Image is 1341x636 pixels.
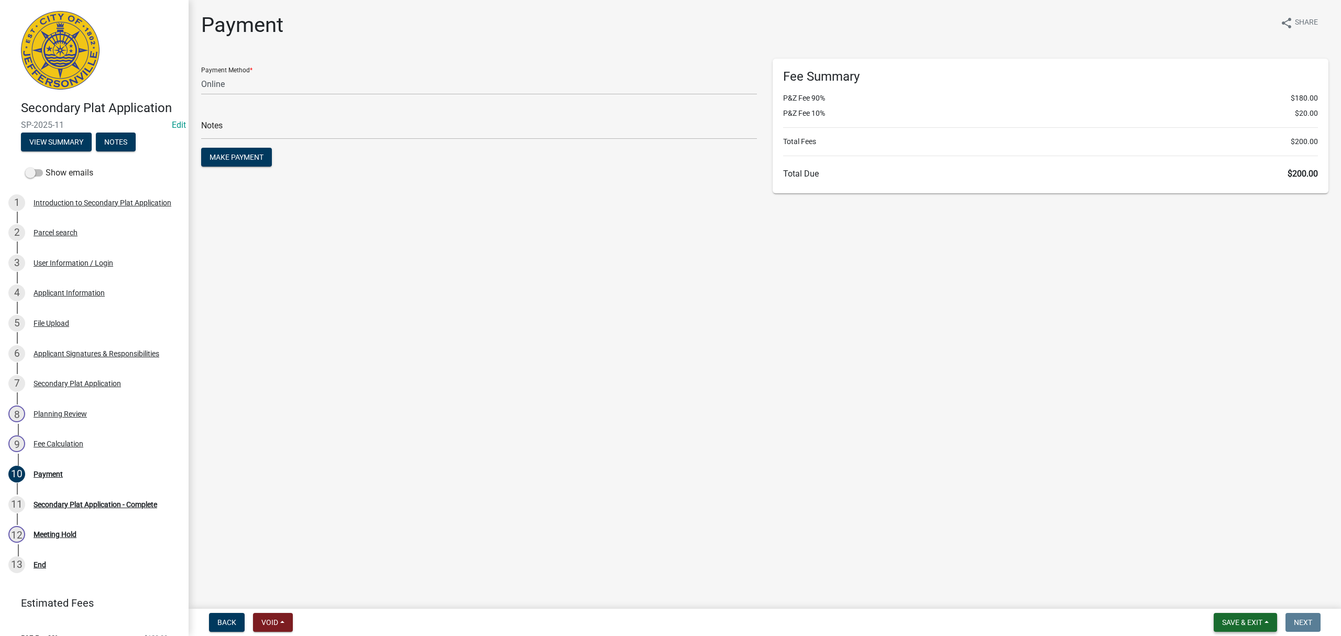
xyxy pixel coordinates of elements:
h4: Secondary Plat Application [21,101,180,116]
div: 13 [8,556,25,573]
div: Applicant Information [34,289,105,297]
label: Show emails [25,167,93,179]
span: Next [1294,618,1312,627]
div: 4 [8,284,25,301]
div: Introduction to Secondary Plat Application [34,199,171,206]
li: P&Z Fee 10% [783,108,1318,119]
div: Secondary Plat Application - Complete [34,501,157,508]
span: Void [261,618,278,627]
div: 3 [8,255,25,271]
div: 5 [8,315,25,332]
h1: Payment [201,13,283,38]
a: Estimated Fees [8,593,172,613]
wm-modal-confirm: Summary [21,138,92,147]
div: Payment [34,470,63,478]
i: share [1280,17,1293,29]
wm-modal-confirm: Edit Application Number [172,120,186,130]
h6: Fee Summary [783,69,1318,84]
button: Next [1285,613,1321,632]
div: 12 [8,526,25,543]
button: Save & Exit [1214,613,1277,632]
wm-modal-confirm: Notes [96,138,136,147]
button: shareShare [1272,13,1326,33]
li: Total Fees [783,136,1318,147]
span: Make Payment [210,153,263,161]
div: Secondary Plat Application [34,380,121,387]
li: P&Z Fee 90% [783,93,1318,104]
button: Make Payment [201,148,272,167]
span: $20.00 [1295,108,1318,119]
a: Edit [172,120,186,130]
span: $200.00 [1288,169,1318,179]
h6: Total Due [783,169,1318,179]
span: Back [217,618,236,627]
button: Notes [96,133,136,151]
div: Fee Calculation [34,440,83,447]
span: $180.00 [1291,93,1318,104]
div: 6 [8,345,25,362]
button: Back [209,613,245,632]
div: End [34,561,46,568]
span: $200.00 [1291,136,1318,147]
div: User Information / Login [34,259,113,267]
div: 10 [8,466,25,483]
div: 8 [8,405,25,422]
div: File Upload [34,320,69,327]
div: 11 [8,496,25,513]
span: Share [1295,17,1318,29]
div: 7 [8,375,25,392]
div: 9 [8,435,25,452]
div: 1 [8,194,25,211]
div: Meeting Hold [34,531,76,538]
div: Applicant Signatures & Responsibilities [34,350,159,357]
span: Save & Exit [1222,618,1262,627]
span: SP-2025-11 [21,120,168,130]
button: View Summary [21,133,92,151]
button: Void [253,613,293,632]
div: Parcel search [34,229,78,236]
div: Planning Review [34,410,87,418]
img: City of Jeffersonville, Indiana [21,11,100,90]
div: 2 [8,224,25,241]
